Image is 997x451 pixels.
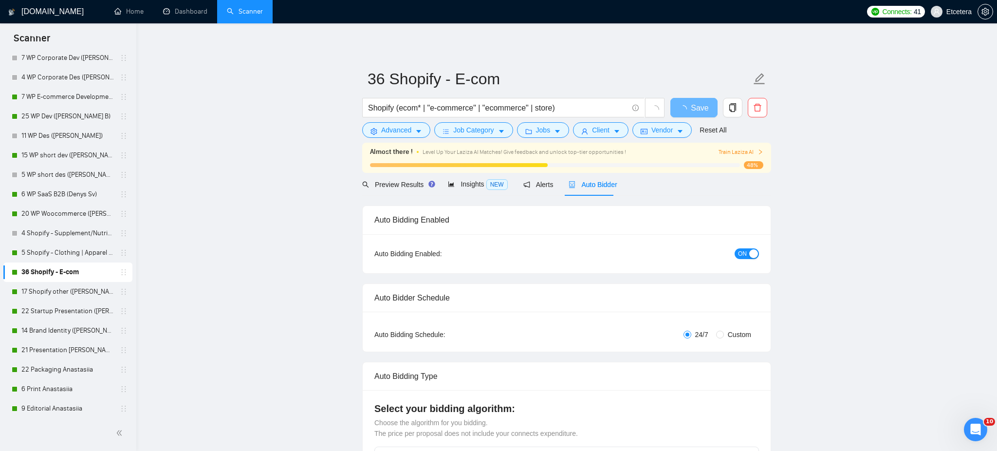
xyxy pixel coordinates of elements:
[21,224,114,243] a: 4 Shopify - Supplement/Nutrition/Food Website
[554,128,561,135] span: caret-down
[914,6,921,17] span: 41
[536,125,551,135] span: Jobs
[120,93,128,101] span: holder
[21,379,114,399] a: 6 Print Anastasiia
[650,105,659,114] span: loading
[21,321,114,340] a: 14 Brand Identity ([PERSON_NAME])
[632,122,692,138] button: idcardVendorcaret-down
[21,340,114,360] a: 21 Presentation [PERSON_NAME]
[978,4,993,19] button: setting
[434,122,513,138] button: barsJob Categorycaret-down
[21,243,114,263] a: 5 Shopify - Clothing | Apparel Website
[114,7,144,16] a: homeHome
[700,125,726,135] a: Reset All
[523,181,554,188] span: Alerts
[370,128,377,135] span: setting
[719,148,763,157] button: Train Laziza AI
[374,206,759,234] div: Auto Bidding Enabled
[120,171,128,179] span: holder
[21,360,114,379] a: 22 Packaging Anastasiia
[120,307,128,315] span: holder
[984,418,995,426] span: 10
[120,405,128,413] span: holder
[691,329,712,340] span: 24/7
[120,54,128,62] span: holder
[21,68,114,87] a: 4 WP Corporate Des ([PERSON_NAME])
[613,128,620,135] span: caret-down
[381,125,411,135] span: Advanced
[723,98,742,117] button: copy
[523,181,530,188] span: notification
[120,327,128,335] span: holder
[8,4,15,20] img: logo
[632,105,639,111] span: info-circle
[21,263,114,282] a: 36 Shopify - E-com
[748,98,767,117] button: delete
[724,329,755,340] span: Custom
[753,73,766,85] span: edit
[581,128,588,135] span: user
[374,329,502,340] div: Auto Bidding Schedule:
[374,362,759,390] div: Auto Bidding Type
[978,8,993,16] a: setting
[21,165,114,185] a: 5 WP short des ([PERSON_NAME])
[964,418,987,441] iframe: Intercom live chat
[21,185,114,204] a: 6 WP SaaS B2B (Denys Sv)
[120,74,128,81] span: holder
[374,248,502,259] div: Auto Bidding Enabled:
[517,122,570,138] button: folderJobscaret-down
[883,6,912,17] span: Connects:
[670,98,718,117] button: Save
[120,229,128,237] span: holder
[871,8,879,16] img: upwork-logo.png
[116,428,126,438] span: double-left
[748,103,767,112] span: delete
[362,181,432,188] span: Preview Results
[21,48,114,68] a: 7 WP Corporate Dev ([PERSON_NAME] B)
[569,181,575,188] span: robot
[525,128,532,135] span: folder
[368,67,751,91] input: Scanner name...
[120,190,128,198] span: holder
[21,107,114,126] a: 25 WP Dev ([PERSON_NAME] B)
[374,284,759,312] div: Auto Bidder Schedule
[120,268,128,276] span: holder
[21,126,114,146] a: 11 WP Des ([PERSON_NAME])
[120,151,128,159] span: holder
[448,181,455,188] span: area-chart
[362,122,430,138] button: settingAdvancedcaret-down
[933,8,940,15] span: user
[691,102,708,114] span: Save
[120,249,128,257] span: holder
[486,179,508,190] span: NEW
[374,402,759,415] h4: Select your bidding algorithm:
[120,288,128,296] span: holder
[21,146,114,165] a: 15 WP short dev ([PERSON_NAME] B)
[427,180,436,188] div: Tooltip anchor
[120,385,128,393] span: holder
[677,128,683,135] span: caret-down
[21,204,114,224] a: 20 WP Woocommerce ([PERSON_NAME])
[641,128,647,135] span: idcard
[368,102,628,114] input: Search Freelance Jobs...
[569,181,617,188] span: Auto Bidder
[443,128,449,135] span: bars
[415,128,422,135] span: caret-down
[362,181,369,188] span: search
[679,105,691,113] span: loading
[723,103,742,112] span: copy
[6,31,58,52] span: Scanner
[120,210,128,218] span: holder
[448,180,507,188] span: Insights
[757,149,763,155] span: right
[120,132,128,140] span: holder
[374,419,578,437] span: Choose the algorithm for you bidding. The price per proposal does not include your connects expen...
[21,87,114,107] a: 7 WP E-commerce Development ([PERSON_NAME] B)
[370,147,413,157] span: Almost there !
[163,7,207,16] a: dashboardDashboard
[573,122,628,138] button: userClientcaret-down
[21,282,114,301] a: 17 Shopify other ([PERSON_NAME])
[21,399,114,418] a: 9 Editorial Anastasiia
